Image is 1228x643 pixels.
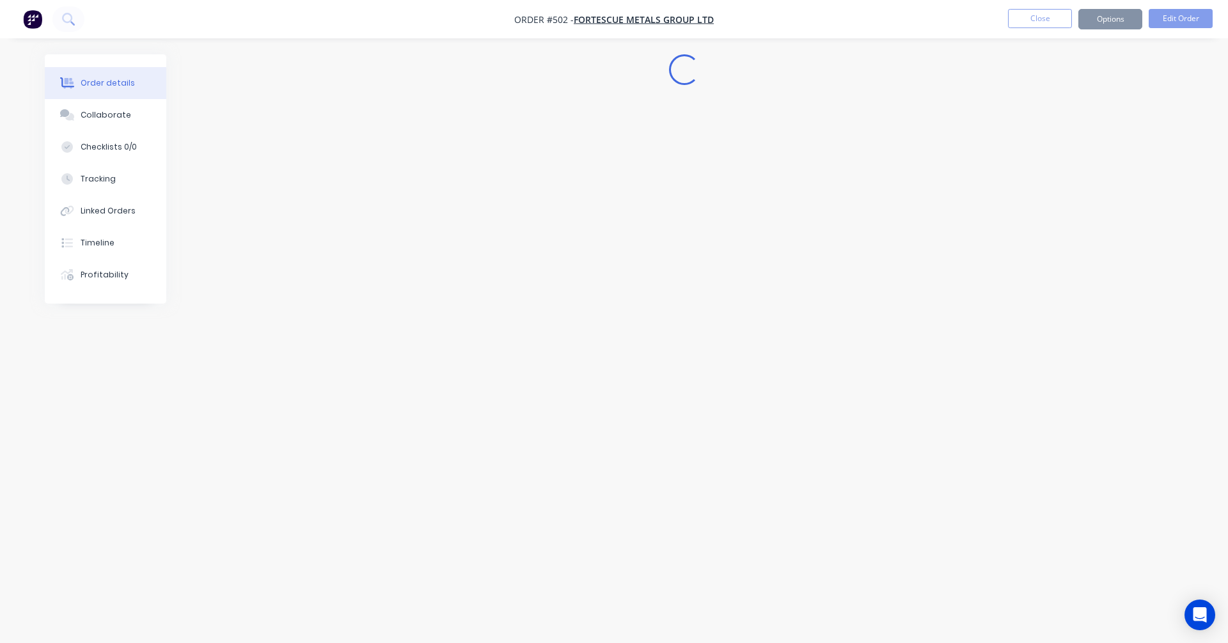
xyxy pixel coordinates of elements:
button: Profitability [45,259,166,291]
div: Collaborate [81,109,131,121]
button: Linked Orders [45,195,166,227]
div: Profitability [81,269,129,281]
button: Options [1078,9,1142,29]
button: Order details [45,67,166,99]
div: Order details [81,77,135,89]
button: Close [1008,9,1072,28]
div: Checklists 0/0 [81,141,137,153]
button: Timeline [45,227,166,259]
button: Collaborate [45,99,166,131]
div: Linked Orders [81,205,136,217]
button: Checklists 0/0 [45,131,166,163]
span: Order #502 - [514,13,574,26]
a: FORTESCUE METALS GROUP LTD [574,13,714,26]
div: Tracking [81,173,116,185]
div: Timeline [81,237,114,249]
button: Edit Order [1149,9,1213,28]
div: Open Intercom Messenger [1185,600,1215,630]
img: Factory [23,10,42,29]
button: Tracking [45,163,166,195]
